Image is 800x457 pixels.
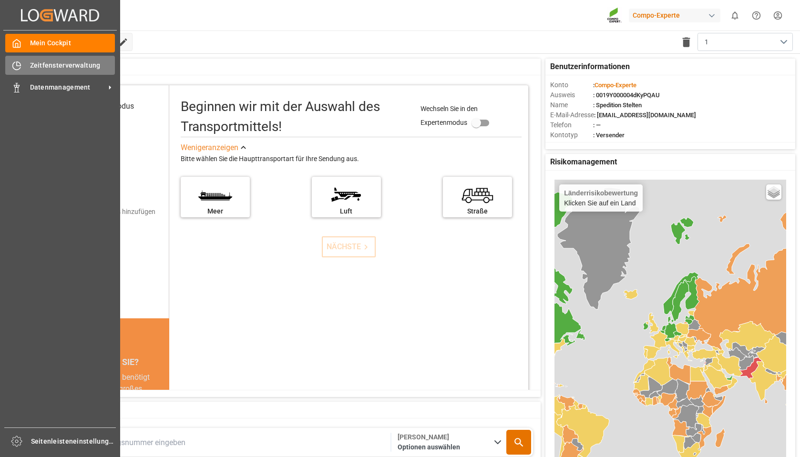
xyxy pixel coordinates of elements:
font: [PERSON_NAME] [398,433,449,441]
a: Ebenen [766,184,781,200]
font: Name [550,101,568,109]
button: Menü öffnen [394,430,503,454]
font: Luft [340,207,352,215]
font: Beginnen wir mit der Auswahl des Transportmittels! [181,99,380,134]
font: : 0019Y000004dKyPQAU [593,91,660,99]
button: NÄCHSTE [322,236,376,257]
font: Straße [467,207,488,215]
font: Ausweis [550,91,575,99]
button: Menü öffnen [697,33,793,51]
font: Konto [550,81,568,89]
font: Meer [207,207,223,215]
font: 1 [705,38,708,46]
font: Benutzerinformationen [550,62,630,71]
font: Optionen auswählen [398,443,460,451]
font: : Versender [593,132,625,139]
a: Zeitfensterverwaltung [5,56,115,74]
font: Mein Cockpit [30,39,71,47]
font: Compo-Experte [633,11,680,19]
img: Screenshot%202023-09-29%20at%2010.02.21.png_1712312052.png [607,7,622,24]
font: Compo-Experte [595,81,636,89]
font: Bitte wählen Sie die Haupttransportart für Ihre Sendung aus. [181,155,359,162]
button: Hilfecenter [746,5,767,26]
div: Beginnen wir mit der Auswahl des Transportmittels! [181,97,411,137]
font: anzeigen [208,143,238,152]
button: 0 neue Benachrichtigungen anzeigen [724,5,746,26]
font: Kontotyp [550,131,578,139]
font: : — [593,122,601,129]
font: : [EMAIL_ADDRESS][DOMAIN_NAME] [594,112,696,119]
font: Telefon [550,121,572,129]
font: Wechseln Sie in den Expertenmodus [421,105,478,126]
font: Datenmanagement [30,83,91,91]
font: : Spedition Stelten [593,102,642,109]
input: Container-/Buchungsnummer eingeben [46,430,388,454]
font: Weniger [181,143,208,152]
font: Risikomanagement [550,157,617,166]
font: Transportmodus auswählen [78,102,134,122]
font: Länderrisikobewertung [564,189,638,197]
font: Zeitfensterverwaltung [30,61,101,69]
font: : [593,81,595,89]
a: Mein Cockpit [5,34,115,52]
font: Klicken Sie auf ein Land [564,199,636,207]
font: NÄCHSTE [327,242,361,251]
button: Compo-Experte [629,6,724,24]
font: E-Mail-Adresse [550,111,594,119]
font: Versanddetails hinzufügen [76,208,155,215]
font: Seitenleisteneinstellungen [31,437,117,445]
